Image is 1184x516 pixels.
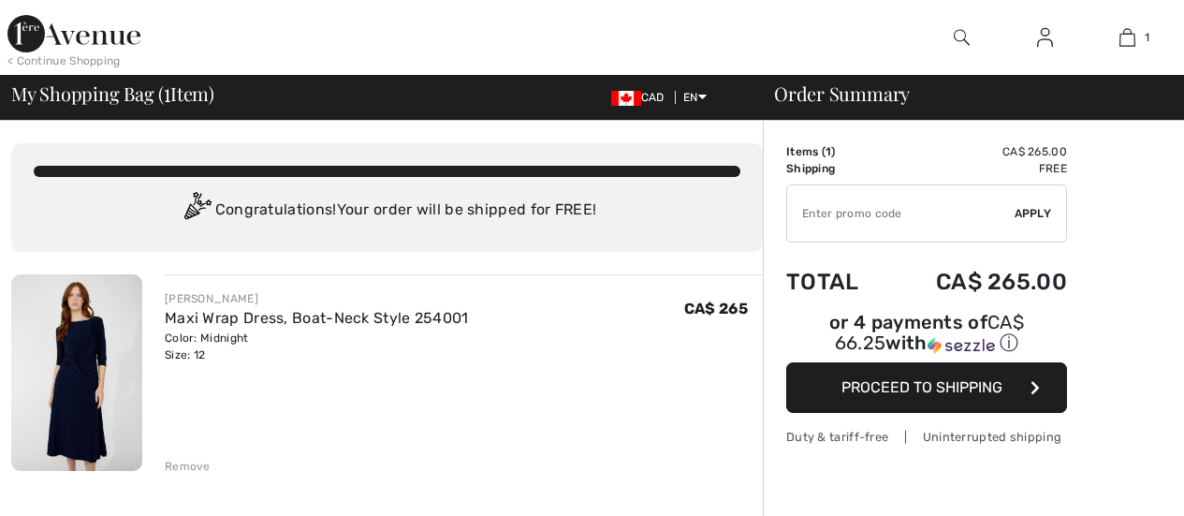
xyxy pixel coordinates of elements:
[954,26,970,49] img: search the website
[1087,26,1168,49] a: 1
[835,311,1024,354] span: CA$ 66.25
[11,84,214,103] span: My Shopping Bag ( Item)
[683,91,707,104] span: EN
[7,52,121,69] div: < Continue Shopping
[826,145,831,158] span: 1
[1037,26,1053,49] img: My Info
[7,15,140,52] img: 1ère Avenue
[1065,460,1165,507] iframe: Opens a widget where you can chat to one of our agents
[11,274,142,471] img: Maxi Wrap Dress, Boat-Neck Style 254001
[752,84,1173,103] div: Order Summary
[886,250,1067,314] td: CA$ 265.00
[178,192,215,229] img: Congratulation2.svg
[928,337,995,354] img: Sezzle
[1022,26,1068,50] a: Sign In
[786,428,1067,446] div: Duty & tariff-free | Uninterrupted shipping
[786,314,1067,362] div: or 4 payments ofCA$ 66.25withSezzle Click to learn more about Sezzle
[1145,29,1149,46] span: 1
[841,378,1002,396] span: Proceed to Shipping
[164,80,170,104] span: 1
[611,91,672,104] span: CAD
[787,185,1015,242] input: Promo code
[165,309,469,327] a: Maxi Wrap Dress, Boat-Neck Style 254001
[1119,26,1135,49] img: My Bag
[886,160,1067,177] td: Free
[165,330,469,363] div: Color: Midnight Size: 12
[786,362,1067,413] button: Proceed to Shipping
[786,314,1067,356] div: or 4 payments of with
[886,143,1067,160] td: CA$ 265.00
[611,91,641,106] img: Canadian Dollar
[34,192,740,229] div: Congratulations! Your order will be shipped for FREE!
[165,458,211,475] div: Remove
[786,250,886,314] td: Total
[165,290,469,307] div: [PERSON_NAME]
[786,143,886,160] td: Items ( )
[786,160,886,177] td: Shipping
[684,300,748,317] span: CA$ 265
[1015,205,1052,222] span: Apply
